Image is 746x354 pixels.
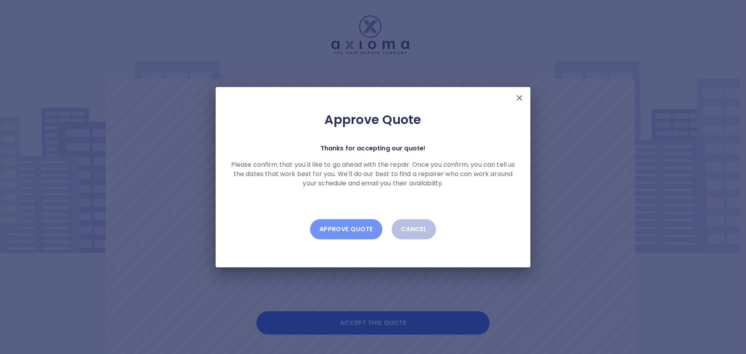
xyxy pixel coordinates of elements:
[228,112,518,127] h2: Approve Quote
[310,219,382,239] button: Approve Quote
[321,143,426,154] p: Thanks for accepting our quote!
[515,93,524,103] img: X Mark
[392,219,436,239] button: Cancel
[228,160,518,188] p: Please confirm that you'd like to go ahead with the repair. Once you confirm, you can tell us the...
